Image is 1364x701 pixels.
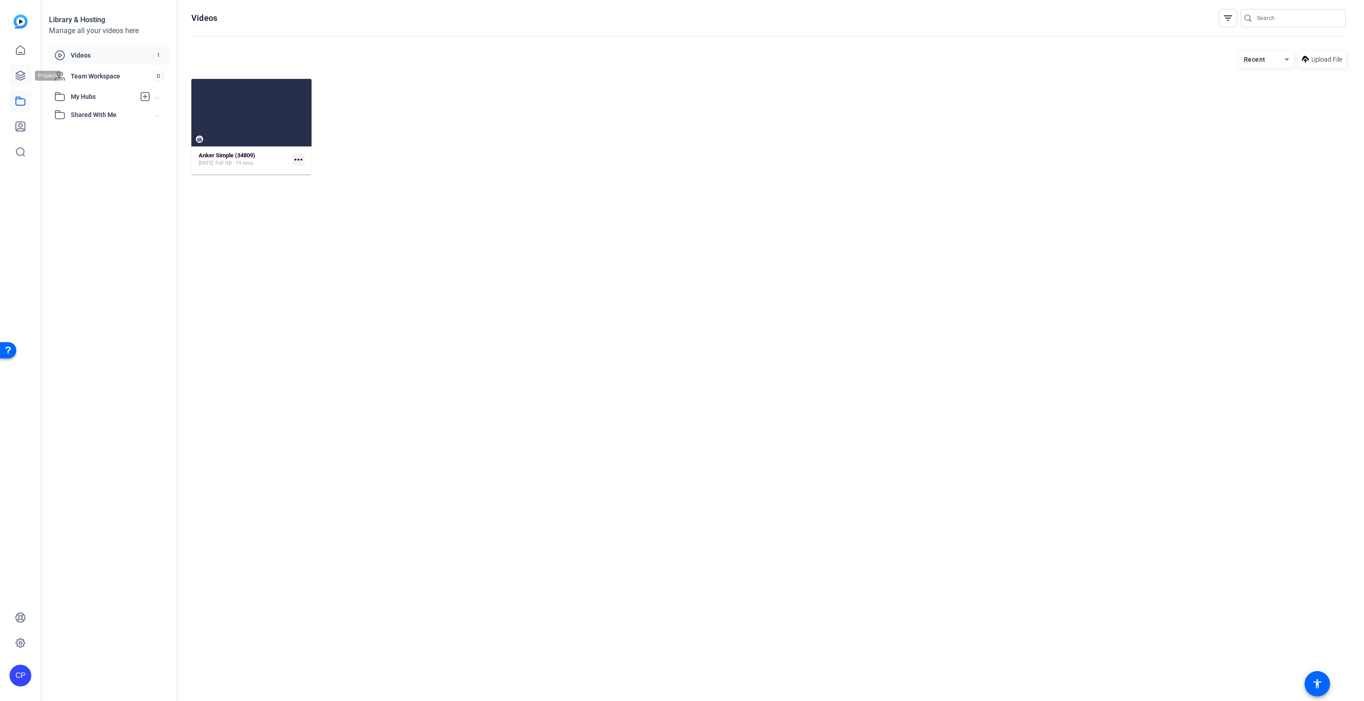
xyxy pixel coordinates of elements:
[14,15,28,29] img: blue-gradient.svg
[153,50,164,60] span: 1
[1312,678,1323,689] mat-icon: accessibility
[1311,55,1342,64] span: Upload File
[199,160,213,167] span: [DATE]
[1257,13,1339,24] input: Search
[35,70,63,81] div: Projects
[71,110,155,120] span: Shared With Me
[153,71,164,81] span: 0
[1223,13,1233,24] mat-icon: filter_list
[71,72,153,81] span: Team Workspace
[1298,51,1346,68] button: Upload File
[49,25,170,36] div: Manage all your videos here
[71,92,135,102] span: My Hubs
[215,160,253,167] span: Full HD - 19 secs
[49,106,170,124] mat-expansion-panel-header: Shared With Me
[10,665,31,686] div: CP
[199,152,289,167] a: Anker Simple (34809)[DATE]Full HD - 19 secs
[49,15,170,25] div: Library & Hosting
[199,152,255,159] strong: Anker Simple (34809)
[191,13,217,24] h1: Videos
[292,154,304,166] mat-icon: more_horiz
[71,51,153,60] span: Videos
[49,88,170,106] mat-expansion-panel-header: My Hubs
[1244,56,1266,63] span: Recent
